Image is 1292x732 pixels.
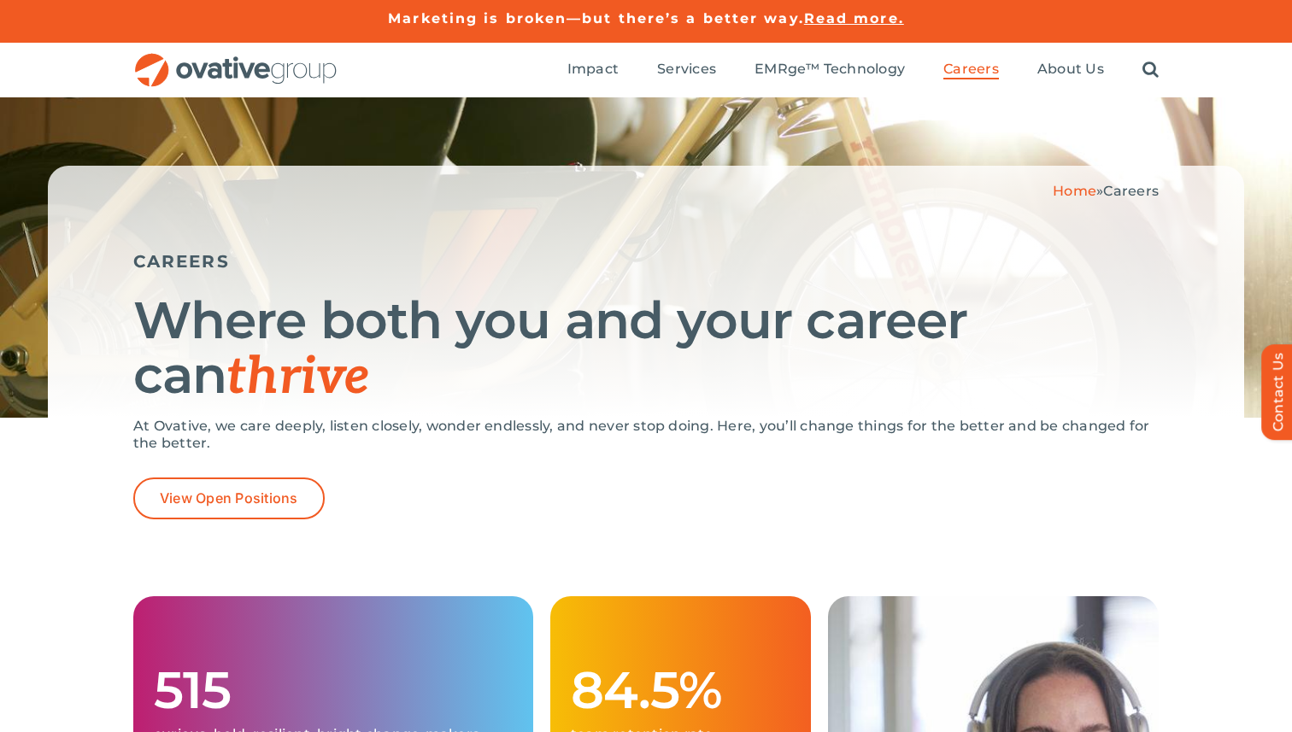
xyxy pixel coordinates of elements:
h1: Where both you and your career can [133,293,1159,405]
span: Impact [567,61,619,78]
span: Careers [1103,183,1159,199]
a: Search [1142,61,1159,79]
span: » [1053,183,1159,199]
a: Careers [943,61,999,79]
span: About Us [1037,61,1104,78]
a: About Us [1037,61,1104,79]
a: EMRge™ Technology [755,61,905,79]
h5: CAREERS [133,251,1159,272]
h1: 84.5% [571,663,790,717]
p: At Ovative, we care deeply, listen closely, wonder endlessly, and never stop doing. Here, you’ll ... [133,418,1159,452]
span: Careers [943,61,999,78]
span: View Open Positions [160,490,298,507]
span: Services [657,61,716,78]
a: Services [657,61,716,79]
a: View Open Positions [133,477,325,519]
h1: 515 [154,663,513,717]
span: EMRge™ Technology [755,61,905,78]
a: OG_Full_horizontal_RGB [133,51,338,67]
a: Home [1053,183,1096,199]
a: Read more. [804,10,904,26]
a: Impact [567,61,619,79]
nav: Menu [567,43,1159,97]
span: thrive [226,347,369,408]
a: Marketing is broken—but there’s a better way. [388,10,804,26]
